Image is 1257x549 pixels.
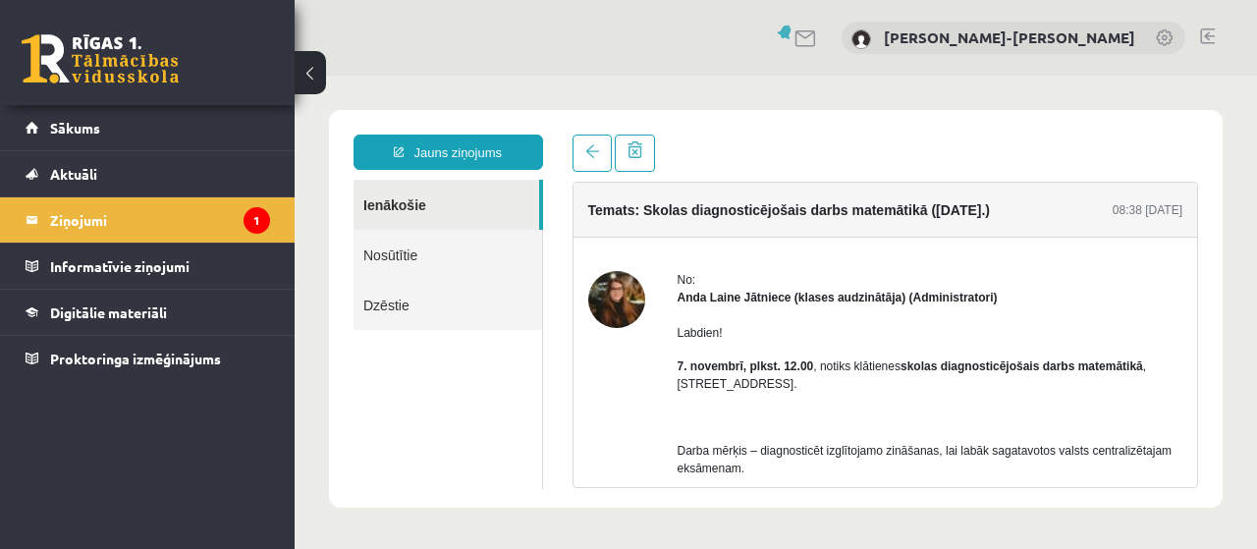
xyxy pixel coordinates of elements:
[26,151,270,196] a: Aktuāli
[59,104,245,154] a: Ienākošie
[383,368,878,400] span: Darba mērķis – diagnosticēt izglītojamo zināšanas, lai labāk sagatavotos valsts centralizētajam e...
[851,29,871,49] img: Ulla Zumente-Steele
[50,350,221,367] span: Proktoringa izmēģinājums
[59,59,248,94] a: Jauns ziņojums
[383,215,703,229] strong: Anda Laine Jātniece (klases audzinātāja) (Administratori)
[383,250,428,264] span: Labdien!
[50,244,270,289] legend: Informatīvie ziņojumi
[26,290,270,335] a: Digitālie materiāli
[50,303,167,321] span: Digitālie materiāli
[59,154,247,204] a: Nosūtītie
[50,197,270,243] legend: Ziņojumi
[26,244,270,289] a: Informatīvie ziņojumi
[383,195,889,213] div: No:
[383,284,519,298] strong: 7. novembrī, plkst. 12.00
[294,127,696,142] h4: Temats: Skolas diagnosticējošais darbs matemātikā ([DATE].)
[50,165,97,183] span: Aktuāli
[244,207,270,234] i: 1
[818,126,888,143] div: 08:38 [DATE]
[26,105,270,150] a: Sākums
[50,119,100,137] span: Sākums
[59,204,247,254] a: Dzēstie
[606,284,848,298] strong: skolas diagnosticējošais darbs matemātikā
[26,336,270,381] a: Proktoringa izmēģinājums
[294,195,351,252] img: Anda Laine Jātniece (klases audzinātāja)
[884,27,1135,47] a: [PERSON_NAME]-[PERSON_NAME]
[383,284,852,315] span: , notiks klātienes , [STREET_ADDRESS].
[26,197,270,243] a: Ziņojumi1
[22,34,179,83] a: Rīgas 1. Tālmācības vidusskola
